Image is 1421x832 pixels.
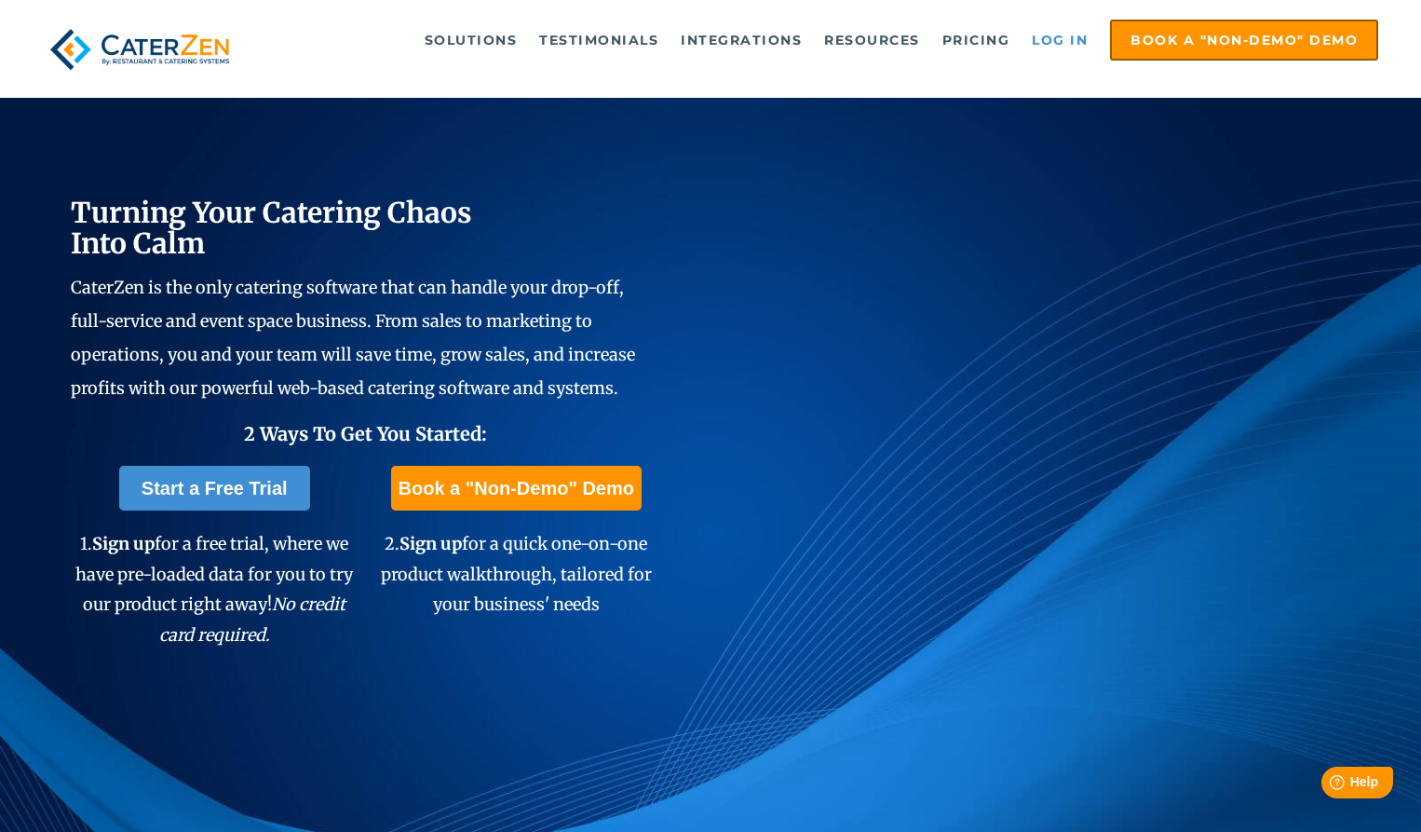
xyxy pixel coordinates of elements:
[530,21,668,59] a: Testimonials
[92,533,155,554] span: Sign up
[75,533,353,645] span: 1. for a free trial, where we have pre-loaded data for you to try our product right away!
[391,466,642,511] a: Book a "Non-Demo" Demo
[244,422,487,445] span: 2 Ways To Get You Started:
[71,195,472,261] span: Turning Your Catering Chaos Into Calm
[381,533,652,615] span: 2. for a quick one-on-one product walkthrough, tailored for your business' needs
[815,21,929,59] a: Resources
[415,21,527,59] a: Solutions
[1022,21,1097,59] a: Log in
[671,21,811,59] a: Integrations
[159,593,346,645] em: No credit card required.
[119,466,310,511] a: Start a Free Trial
[1255,759,1401,812] iframe: Help widget launcher
[1110,20,1378,61] a: Book a "Non-Demo" Demo
[933,21,1020,59] a: Pricing
[271,20,1378,61] div: Navigation Menu
[399,533,462,554] span: Sign up
[71,277,635,399] span: CaterZen is the only catering software that can handle your drop-off, full-service and event spac...
[43,20,237,79] img: caterzen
